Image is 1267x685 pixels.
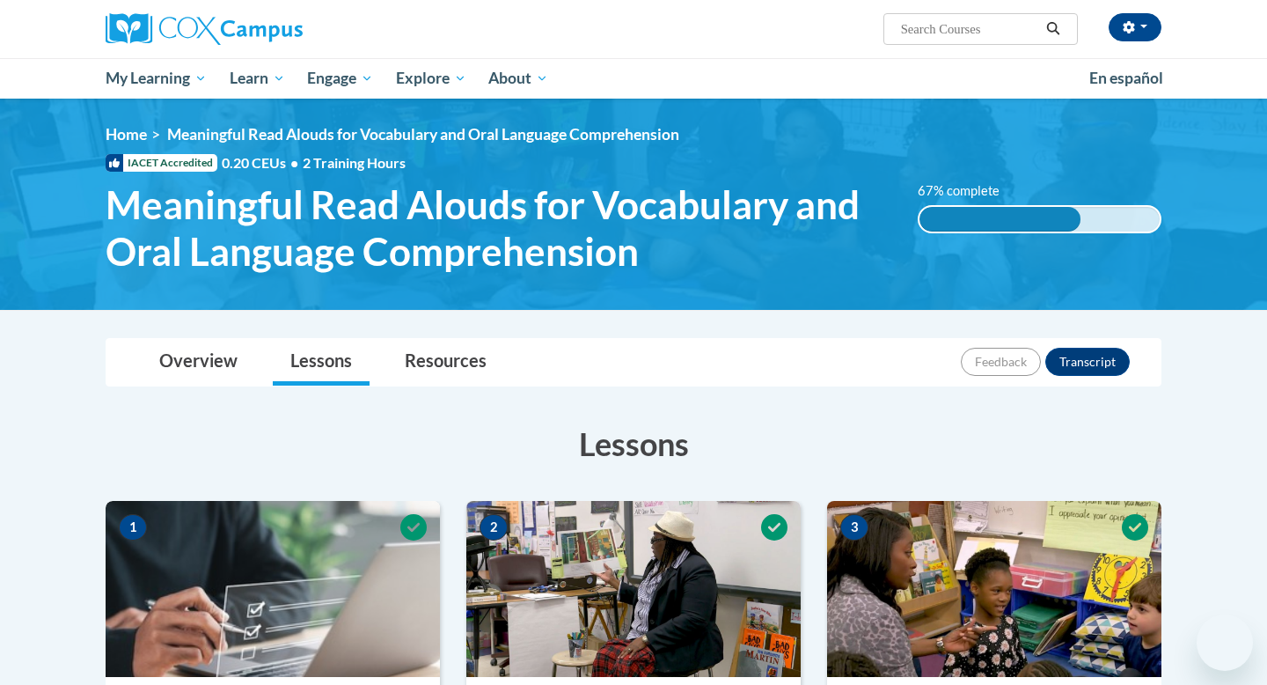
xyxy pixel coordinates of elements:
span: 1 [119,514,147,541]
iframe: Button to launch messaging window [1197,615,1253,671]
a: Home [106,125,147,144]
button: Account Settings [1109,13,1161,41]
a: En español [1078,60,1175,97]
img: Course Image [106,501,440,677]
h3: Lessons [106,422,1161,466]
span: About [488,68,548,89]
span: 3 [840,514,868,541]
span: • [290,154,298,171]
a: Overview [142,339,255,386]
img: Course Image [827,501,1161,677]
span: Engage [307,68,373,89]
input: Search Courses [899,18,1040,40]
img: Cox Campus [106,13,303,45]
a: Resources [387,339,504,386]
button: Transcript [1045,348,1130,376]
span: Meaningful Read Alouds for Vocabulary and Oral Language Comprehension [106,181,891,275]
span: Learn [230,68,285,89]
div: 67% complete [919,207,1080,232]
label: 67% complete [918,181,1019,201]
span: 0.20 CEUs [222,153,303,173]
span: Explore [396,68,466,89]
span: En español [1089,69,1163,87]
a: My Learning [94,58,218,99]
span: 2 Training Hours [303,154,406,171]
a: Explore [384,58,478,99]
span: IACET Accredited [106,154,217,172]
span: Meaningful Read Alouds for Vocabulary and Oral Language Comprehension [167,125,679,144]
a: Cox Campus [106,13,440,45]
a: About [478,58,560,99]
a: Engage [296,58,384,99]
button: Search [1040,18,1066,40]
a: Learn [218,58,297,99]
button: Feedback [961,348,1041,376]
span: 2 [480,514,508,541]
a: Lessons [273,339,370,386]
img: Course Image [466,501,801,677]
span: My Learning [106,68,207,89]
div: Main menu [79,58,1188,99]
